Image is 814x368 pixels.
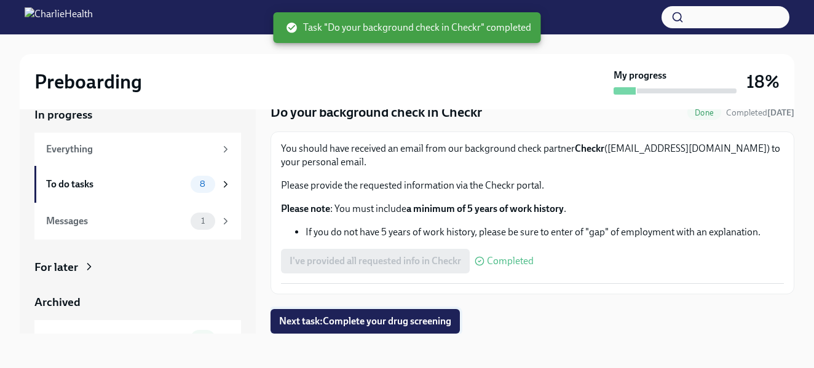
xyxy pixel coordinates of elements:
[34,133,241,166] a: Everything
[34,259,241,275] a: For later
[726,108,794,118] span: Completed
[281,142,784,169] p: You should have received an email from our background check partner ([EMAIL_ADDRESS][DOMAIN_NAME]...
[281,202,784,216] p: : You must include .
[192,179,213,189] span: 8
[46,332,186,345] div: Completed tasks
[34,166,241,203] a: To do tasks8
[286,21,531,34] span: Task "Do your background check in Checkr" completed
[406,203,564,214] strong: a minimum of 5 years of work history
[306,225,784,239] li: If you do not have 5 years of work history, please be sure to enter of "gap" of employment with a...
[281,203,330,214] strong: Please note
[194,216,212,225] span: 1
[614,69,666,82] strong: My progress
[34,203,241,240] a: Messages1
[271,309,460,334] button: Next task:Complete your drug screening
[487,256,534,266] span: Completed
[34,69,142,94] h2: Preboarding
[279,315,451,327] span: Next task : Complete your drug screening
[34,320,241,357] a: Completed tasks
[726,107,794,119] span: October 3rd, 2025 18:04
[46,178,186,191] div: To do tasks
[271,103,482,122] h4: Do your background check in Checkr
[687,108,721,117] span: Done
[46,143,215,156] div: Everything
[25,7,93,27] img: CharlieHealth
[575,143,604,154] strong: Checkr
[34,294,241,310] a: Archived
[46,214,186,228] div: Messages
[34,107,241,123] a: In progress
[767,108,794,118] strong: [DATE]
[34,259,78,275] div: For later
[746,71,780,93] h3: 18%
[281,179,784,192] p: Please provide the requested information via the Checkr portal.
